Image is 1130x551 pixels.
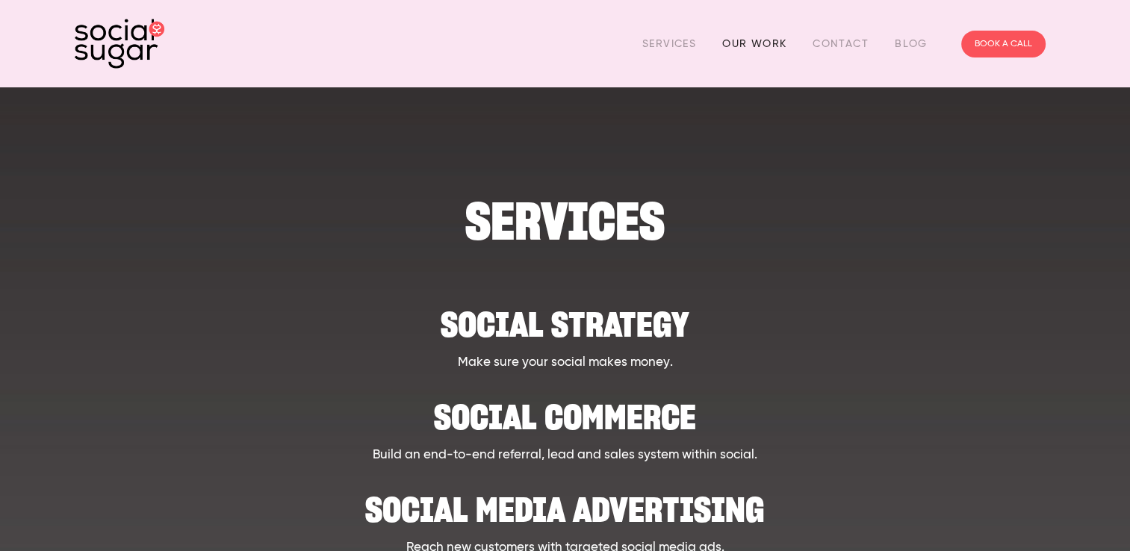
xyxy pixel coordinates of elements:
[813,32,869,55] a: Contact
[642,32,696,55] a: Services
[142,353,988,373] p: Make sure your social makes money.
[895,32,928,55] a: Blog
[142,294,988,372] a: Social strategy Make sure your social makes money.
[142,387,988,432] h2: Social Commerce
[961,31,1046,57] a: BOOK A CALL
[142,199,988,244] h1: SERVICES
[142,446,988,465] p: Build an end-to-end referral, lead and sales system within social.
[75,19,164,69] img: SocialSugar
[722,32,786,55] a: Our Work
[142,294,988,340] h2: Social strategy
[142,387,988,464] a: Social Commerce Build an end-to-end referral, lead and sales system within social.
[142,479,988,525] h2: Social Media Advertising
